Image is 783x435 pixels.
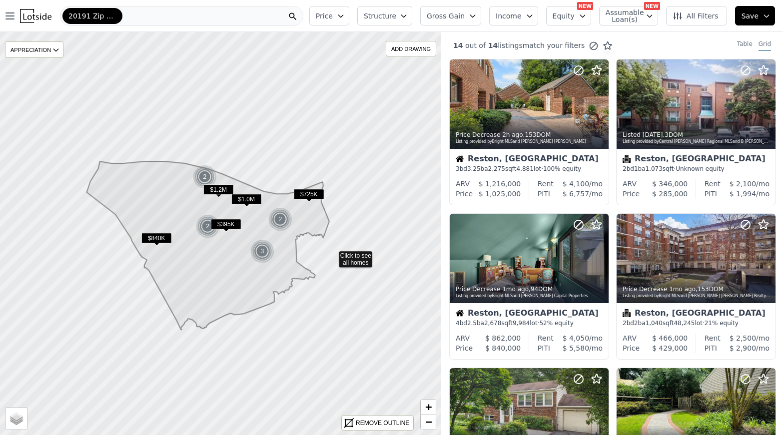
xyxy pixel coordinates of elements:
[623,285,771,293] div: Price Decrease , 153 DOM
[502,131,523,138] time: 2025-08-15 00:19
[730,190,756,198] span: $ 1,994
[485,344,521,352] span: $ 840,000
[196,214,220,238] img: g1.png
[456,139,604,145] div: Listing provided by Bright MLS and [PERSON_NAME] [PERSON_NAME]
[554,179,603,189] div: /mo
[141,233,172,243] span: $840K
[652,334,688,342] span: $ 466,000
[203,184,234,195] span: $1.2M
[479,190,521,198] span: $ 1,025,000
[513,320,530,327] span: 9,984
[623,165,770,173] div: 2 bd 1 ba sqft · Unknown equity
[484,320,501,327] span: 2,678
[705,333,721,343] div: Rent
[730,180,756,188] span: $ 2,100
[268,207,293,231] img: g1.png
[456,155,464,163] img: House
[456,189,473,199] div: Price
[250,239,275,263] img: g1.png
[606,9,638,23] span: Assumable Loan(s)
[705,343,717,353] div: PITI
[196,214,220,238] div: 2
[623,319,770,327] div: 2 bd 2 ba sqft lot · 21% equity
[623,293,771,299] div: Listing provided by Bright MLS and [PERSON_NAME] [PERSON_NAME] Realty, LLC
[425,401,432,413] span: +
[623,179,637,189] div: ARV
[550,189,603,199] div: /mo
[553,11,575,21] span: Equity
[496,11,522,21] span: Income
[623,139,771,145] div: Listing provided by Central [PERSON_NAME] Regional MLS and B [PERSON_NAME] Realty
[759,40,771,51] div: Grid
[546,6,591,25] button: Equity
[309,6,349,25] button: Price
[623,309,631,317] img: Condominium
[456,309,464,317] img: House
[538,333,554,343] div: Rent
[538,343,550,353] div: PITI
[427,11,465,21] span: Gross Gain
[563,180,589,188] span: $ 4,100
[538,189,550,199] div: PITI
[456,343,473,353] div: Price
[730,334,756,342] span: $ 2,500
[489,6,538,25] button: Income
[421,400,436,415] a: Zoom in
[717,189,770,199] div: /mo
[294,189,324,199] span: $725K
[599,6,658,25] button: Assumable Loan(s)
[538,179,554,189] div: Rent
[674,320,695,327] span: 48,245
[652,180,688,188] span: $ 346,000
[456,131,604,139] div: Price Decrease , 153 DOM
[456,179,470,189] div: ARV
[316,11,333,21] span: Price
[486,41,498,49] span: 14
[425,416,432,428] span: −
[5,408,27,430] a: Layers
[623,155,770,165] div: Reston, [GEOGRAPHIC_DATA]
[211,219,241,233] div: $395K
[456,293,604,299] div: Listing provided by Bright MLS and [PERSON_NAME] Capital Properties
[517,165,534,172] span: 4,881
[250,239,274,263] div: 3
[717,343,770,353] div: /mo
[456,333,470,343] div: ARV
[644,2,660,10] div: NEW
[203,184,234,199] div: $1.2M
[420,6,481,25] button: Gross Gain
[563,190,589,198] span: $ 6,757
[386,41,436,56] div: ADD DRAWING
[652,344,688,352] span: $ 429,000
[623,189,640,199] div: Price
[623,309,770,319] div: Reston, [GEOGRAPHIC_DATA]
[673,11,719,21] span: All Filters
[488,165,505,172] span: 2,275
[742,11,759,21] span: Save
[211,219,241,229] span: $395K
[5,41,63,58] div: APPRECIATION
[646,165,663,172] span: 1,073
[616,59,775,205] a: Listed [DATE],3DOMListing provided byCentral [PERSON_NAME] Regional MLSand B [PERSON_NAME] Realty...
[652,190,688,198] span: $ 285,000
[193,165,217,189] img: g1.png
[294,189,324,203] div: $725K
[554,333,603,343] div: /mo
[502,286,529,293] time: 2025-07-11 16:18
[456,165,603,173] div: 3 bd 3.25 ba sqft lot · 100% equity
[231,194,262,204] span: $1.0M
[623,131,771,139] div: Listed , 3 DOM
[616,213,775,360] a: Price Decrease 1mo ago,153DOMListing provided byBright MLSand [PERSON_NAME] [PERSON_NAME] Realty,...
[735,6,775,25] button: Save
[646,320,663,327] span: 1,040
[563,344,589,352] span: $ 5,580
[268,207,292,231] div: 2
[550,343,603,353] div: /mo
[623,343,640,353] div: Price
[623,333,637,343] div: ARV
[141,233,172,247] div: $840K
[421,415,436,430] a: Zoom out
[730,344,756,352] span: $ 2,900
[623,155,631,163] img: Condominium
[20,9,51,23] img: Lotside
